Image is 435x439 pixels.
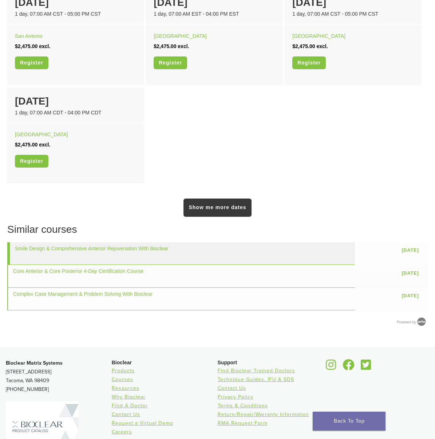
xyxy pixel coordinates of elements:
a: [DATE] [398,267,423,279]
a: [GEOGRAPHIC_DATA] [154,33,207,39]
span: $2,475.00 [292,43,315,49]
div: 1 day, 07:00 AM CDT - 04:00 PM CDT [15,109,136,117]
a: Return/Repair/Warranty Information [218,411,309,418]
img: Arlo training & Event Software [416,316,427,327]
a: RMA Request Form [218,420,268,426]
a: [DATE] [398,245,423,256]
span: excl. [316,43,328,49]
div: 1 day, 07:00 AM CST - 05:00 PM CST [292,10,414,18]
a: Terms & Conditions [218,403,268,409]
a: [GEOGRAPHIC_DATA] [15,132,68,137]
span: Support [218,360,237,365]
h3: Similar courses [7,222,428,237]
div: 1 day, 07:00 AM CST - 05:00 PM CST [15,10,136,18]
span: excl. [39,142,50,148]
a: Register [15,56,48,69]
a: Register [15,155,48,168]
a: Contact Us [218,385,246,391]
a: Careers [112,429,132,435]
a: Register [292,56,326,69]
p: [STREET_ADDRESS] Tacoma, WA 98409 [PHONE_NUMBER] [6,359,112,394]
a: San Antonio [15,33,43,39]
a: Show me more dates [183,199,251,217]
span: $2,475.00 [15,142,37,148]
a: Request a Virtual Demo [112,420,173,426]
a: Resources [112,385,139,391]
a: Contact Us [112,411,140,418]
span: $2,475.00 [15,43,37,49]
a: Technique Guides, IFU & SDS [218,376,294,383]
a: Find Bioclear Trained Doctors [218,368,295,374]
a: [GEOGRAPHIC_DATA] [292,33,345,39]
a: Bioclear [359,364,374,371]
a: Find A Doctor [112,403,148,409]
span: excl. [39,43,50,49]
a: Complex Case Management & Problem Solving With Bioclear [13,291,153,297]
a: Courses [112,376,133,383]
div: 1 day, 07:00 AM EST - 04:00 PM EST [154,10,275,18]
a: Core Anterior & Core Posterior 4-Day Certification Course [13,268,143,274]
a: Bioclear [323,364,339,371]
span: excl. [178,43,189,49]
span: Bioclear [112,360,132,365]
a: Products [112,368,135,374]
a: [DATE] [398,290,423,302]
a: Why Bioclear [112,394,146,400]
a: Register [154,56,187,69]
a: Powered by [397,320,428,324]
div: [DATE] [15,94,136,109]
a: Back To Top [313,412,385,431]
a: Bioclear [340,364,357,371]
strong: Bioclear Matrix Systems [6,360,63,366]
span: $2,475.00 [154,43,176,49]
a: Smile Design & Comprehensive Anterior Rejuvenation With Bioclear [15,246,169,251]
a: Privacy Policy [218,394,253,400]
